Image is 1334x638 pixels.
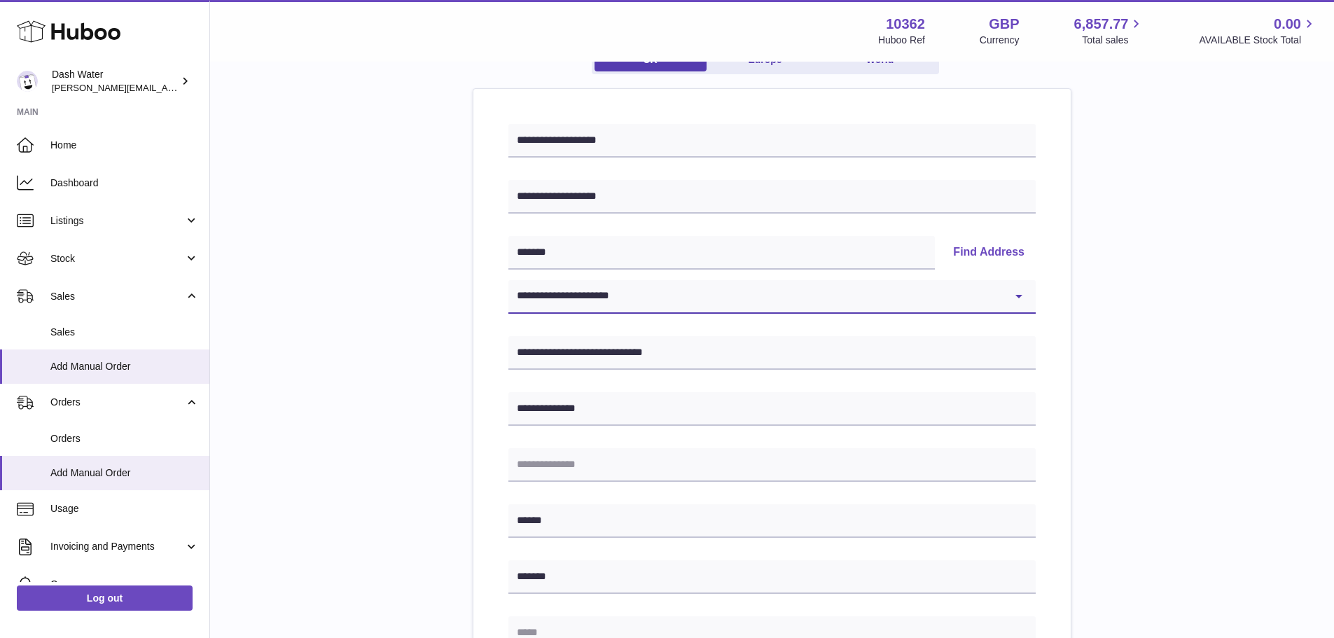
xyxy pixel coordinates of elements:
[52,82,281,93] span: [PERSON_NAME][EMAIL_ADDRESS][DOMAIN_NAME]
[50,432,199,445] span: Orders
[50,540,184,553] span: Invoicing and Payments
[50,176,199,190] span: Dashboard
[1074,15,1145,47] a: 6,857.77 Total sales
[50,396,184,409] span: Orders
[50,139,199,152] span: Home
[52,68,178,95] div: Dash Water
[17,585,193,611] a: Log out
[1274,15,1301,34] span: 0.00
[50,214,184,228] span: Listings
[1074,15,1129,34] span: 6,857.77
[50,578,199,591] span: Cases
[1199,15,1317,47] a: 0.00 AVAILABLE Stock Total
[50,290,184,303] span: Sales
[878,34,925,47] div: Huboo Ref
[50,326,199,339] span: Sales
[942,236,1036,270] button: Find Address
[886,15,925,34] strong: 10362
[1082,34,1144,47] span: Total sales
[17,71,38,92] img: james@dash-water.com
[50,466,199,480] span: Add Manual Order
[989,15,1019,34] strong: GBP
[980,34,1020,47] div: Currency
[50,360,199,373] span: Add Manual Order
[1199,34,1317,47] span: AVAILABLE Stock Total
[50,502,199,515] span: Usage
[50,252,184,265] span: Stock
